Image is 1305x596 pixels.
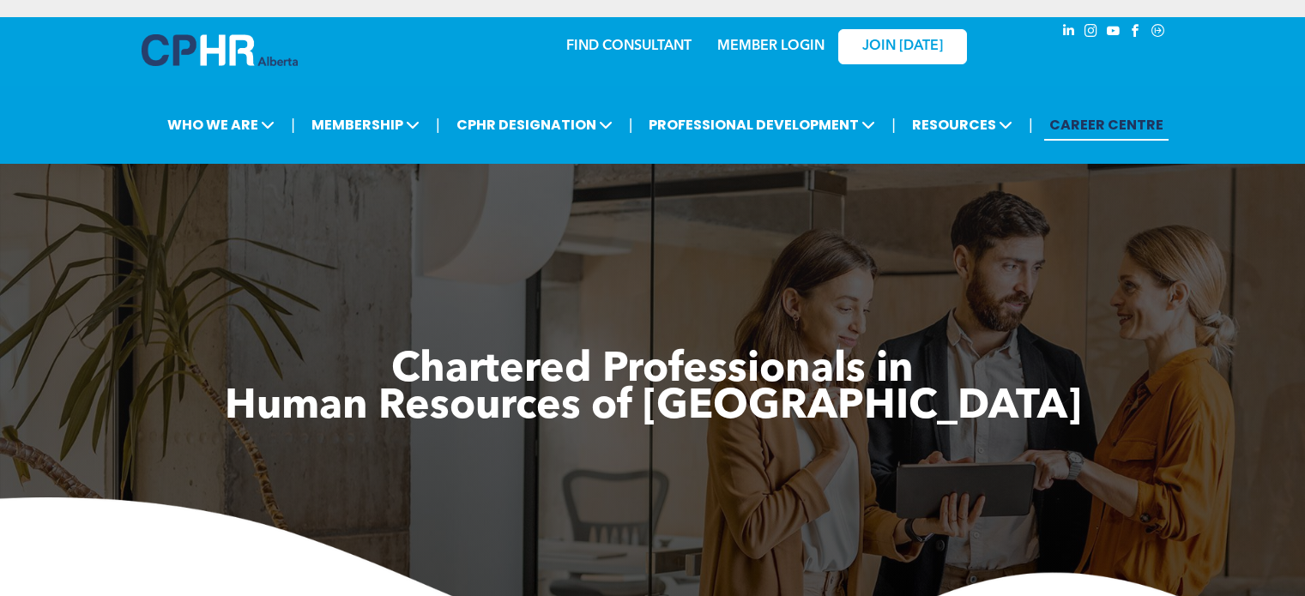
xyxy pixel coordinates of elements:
span: RESOURCES [907,109,1018,141]
span: Human Resources of [GEOGRAPHIC_DATA] [225,387,1081,428]
a: JOIN [DATE] [838,29,967,64]
a: youtube [1104,21,1123,45]
li: | [629,107,633,142]
a: CAREER CENTRE [1044,109,1169,141]
img: A blue and white logo for cp alberta [142,34,298,66]
li: | [891,107,896,142]
li: | [436,107,440,142]
span: JOIN [DATE] [862,39,943,55]
a: Social network [1149,21,1168,45]
a: FIND CONSULTANT [566,39,692,53]
li: | [291,107,295,142]
span: WHO WE ARE [162,109,280,141]
span: MEMBERSHIP [306,109,425,141]
a: instagram [1082,21,1101,45]
span: Chartered Professionals in [391,350,914,391]
a: facebook [1127,21,1145,45]
span: CPHR DESIGNATION [451,109,618,141]
a: linkedin [1060,21,1078,45]
span: PROFESSIONAL DEVELOPMENT [643,109,880,141]
a: MEMBER LOGIN [717,39,825,53]
li: | [1029,107,1033,142]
